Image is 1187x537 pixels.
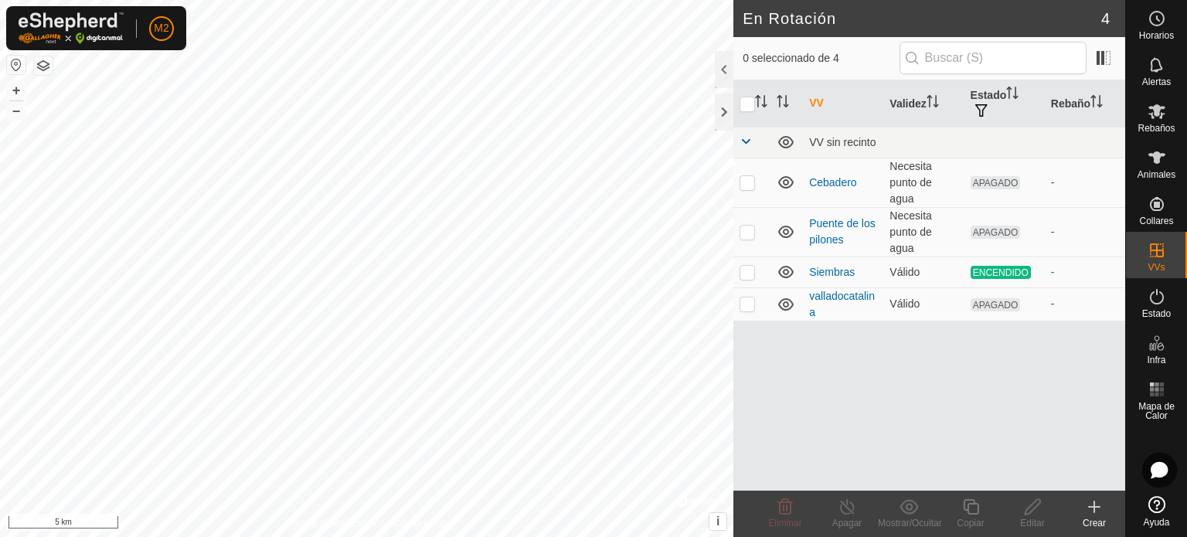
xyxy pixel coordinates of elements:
[1051,224,1119,240] div: -
[34,56,53,75] button: Capas del Mapa
[883,158,964,207] td: Necesita punto de agua
[1139,216,1173,226] span: Collares
[1051,175,1119,191] div: -
[809,136,1119,148] div: VV sin recinto
[1138,124,1175,133] span: Rebaños
[1090,97,1103,110] p-sorticon: Activar para ordenar
[1063,516,1125,530] div: Crear
[1002,516,1063,530] div: Editar
[809,266,855,278] a: Siembras
[1142,309,1171,318] span: Estado
[883,287,964,321] td: Válido
[1126,490,1187,533] a: Ayuda
[1051,296,1119,312] div: -
[1006,89,1019,101] p-sorticon: Activar para ordenar
[716,515,719,528] span: i
[927,97,939,110] p-sorticon: Activar para ordenar
[777,97,789,110] p-sorticon: Activar para ordenar
[1148,263,1165,272] span: VVs
[1138,170,1175,179] span: Animales
[743,9,1101,28] h2: En Rotación
[964,80,1045,127] th: Estado
[1144,518,1170,527] span: Ayuda
[883,80,964,127] th: Validez
[900,42,1087,74] input: Buscar (S)
[816,516,878,530] div: Apagar
[940,516,1002,530] div: Copiar
[154,20,168,36] span: M2
[1142,77,1171,87] span: Alertas
[809,217,876,246] a: Puente de los pilones
[1147,355,1165,365] span: Infra
[803,80,883,127] th: VV
[971,298,1021,311] span: APAGADO
[1045,80,1125,127] th: Rebaño
[809,176,857,189] a: Cebadero
[7,101,26,120] button: –
[743,50,899,66] span: 0 seleccionado de 4
[1051,264,1119,280] div: -
[971,226,1021,239] span: APAGADO
[971,266,1031,279] span: ENCENDIDO
[287,517,376,531] a: Política de Privacidad
[1130,402,1183,420] span: Mapa de Calor
[755,97,767,110] p-sorticon: Activar para ordenar
[1101,7,1110,30] span: 4
[7,56,26,74] button: Restablecer Mapa
[809,290,875,318] a: valladocatalina
[878,516,940,530] div: Mostrar/Ocultar
[883,257,964,287] td: Válido
[19,12,124,44] img: Logo Gallagher
[395,517,447,531] a: Contáctenos
[7,81,26,100] button: +
[883,207,964,257] td: Necesita punto de agua
[709,513,726,530] button: i
[1139,31,1174,40] span: Horarios
[768,518,801,529] span: Eliminar
[971,176,1021,189] span: APAGADO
